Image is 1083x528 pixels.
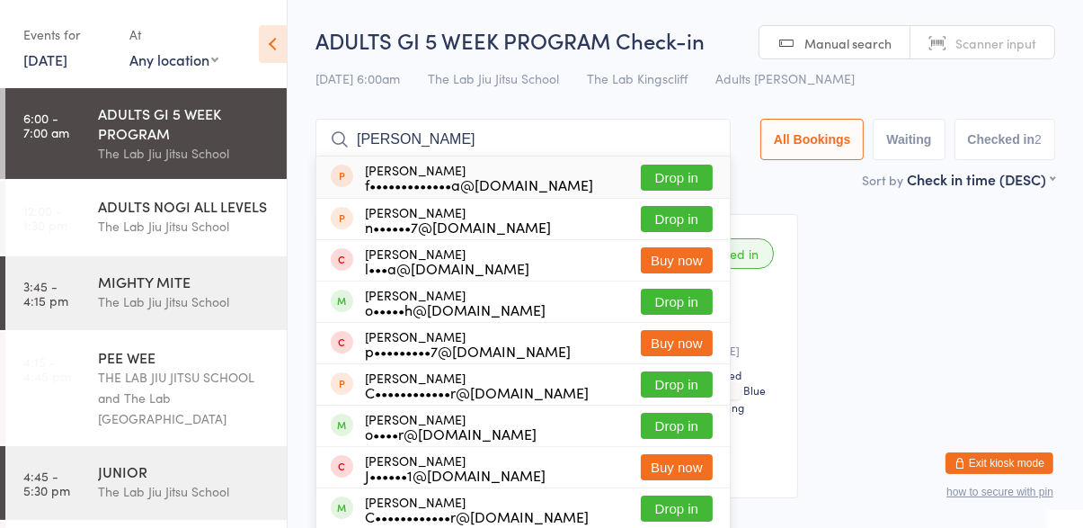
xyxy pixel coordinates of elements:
div: [PERSON_NAME] [365,288,546,317]
button: Buy now [641,247,713,273]
div: The Lab Jiu Jitsu School [98,291,271,312]
div: ADULTS NOGI ALL LEVELS [98,196,271,216]
h2: ADULTS GI 5 WEEK PROGRAM Check-in [315,25,1055,55]
div: [PERSON_NAME] [365,412,537,441]
button: Drop in [641,206,713,232]
button: Buy now [641,454,713,480]
div: C••••••••••••r@[DOMAIN_NAME] [365,385,589,399]
div: C••••••••••••r@[DOMAIN_NAME] [365,509,589,524]
div: The Lab Jiu Jitsu School [98,481,271,502]
span: The Lab Kingscliff [587,69,688,87]
div: MIGHTY MITE [98,272,271,291]
button: Drop in [641,165,713,191]
time: 4:45 - 5:30 pm [23,469,70,497]
div: [PERSON_NAME] [365,371,589,399]
span: Adults [PERSON_NAME] [715,69,855,87]
div: o•••••h@[DOMAIN_NAME] [365,302,546,317]
button: All Bookings [760,119,865,160]
div: [PERSON_NAME] [365,453,546,482]
a: 4:15 -4:45 pmPEE WEETHE LAB JIU JITSU SCHOOL and The Lab [GEOGRAPHIC_DATA] [5,332,287,444]
div: Any location [129,49,218,69]
div: [PERSON_NAME] [365,329,571,358]
time: 4:15 - 4:45 pm [23,354,71,383]
div: The Lab Jiu Jitsu School [98,143,271,164]
div: J••••••1@[DOMAIN_NAME] [365,468,546,482]
time: 6:00 - 7:00 am [23,111,69,139]
div: [PERSON_NAME] [365,495,589,524]
label: Sort by [862,171,903,189]
button: Checked in2 [954,119,1056,160]
span: Manual search [804,34,892,52]
div: PEE WEE [98,347,271,367]
a: 12:00 -1:30 pmADULTS NOGI ALL LEVELSThe Lab Jiu Jitsu School [5,181,287,255]
a: 3:45 -4:15 pmMIGHTY MITEThe Lab Jiu Jitsu School [5,256,287,330]
div: [PERSON_NAME] [365,163,593,192]
span: [DATE] 6:00am [315,69,400,87]
div: The Lab Jiu Jitsu School [98,216,271,237]
button: how to secure with pin [946,486,1053,498]
button: Drop in [641,413,713,439]
div: o••••r@[DOMAIN_NAME] [365,426,537,441]
div: 2 [1034,132,1042,147]
a: 6:00 -7:00 amADULTS GI 5 WEEK PROGRAMThe Lab Jiu Jitsu School [5,88,287,179]
div: [PERSON_NAME] [365,246,529,275]
a: [DATE] [23,49,67,69]
button: Waiting [873,119,945,160]
span: The Lab Jiu Jitsu School [428,69,559,87]
div: n••••••7@[DOMAIN_NAME] [365,219,551,234]
div: Events for [23,20,111,49]
input: Search [315,119,731,160]
div: l•••a@[DOMAIN_NAME] [365,261,529,275]
span: Scanner input [955,34,1036,52]
div: At [129,20,218,49]
div: ADULTS GI 5 WEEK PROGRAM [98,103,271,143]
time: 3:45 - 4:15 pm [23,279,68,308]
button: Buy now [641,330,713,356]
a: 4:45 -5:30 pmJUNIORThe Lab Jiu Jitsu School [5,446,287,520]
button: Drop in [641,371,713,398]
div: f•••••••••••••a@[DOMAIN_NAME] [365,177,593,192]
div: [PERSON_NAME] [365,205,551,234]
button: Exit kiosk mode [945,452,1053,474]
div: JUNIOR [98,461,271,481]
time: 12:00 - 1:30 pm [23,203,67,232]
div: p•••••••••7@[DOMAIN_NAME] [365,344,571,358]
div: THE LAB JIU JITSU SCHOOL and The Lab [GEOGRAPHIC_DATA] [98,367,271,429]
button: Drop in [641,496,713,522]
button: Drop in [641,289,713,315]
div: Check in time (DESC) [907,169,1055,189]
